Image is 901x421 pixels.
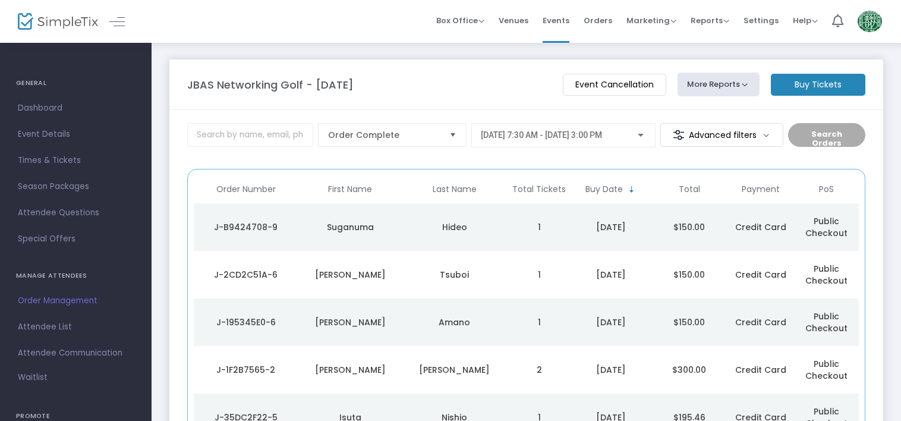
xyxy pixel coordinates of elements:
[691,15,729,26] span: Reports
[673,129,685,141] img: filter
[216,184,276,194] span: Order Number
[584,5,612,36] span: Orders
[793,15,818,26] span: Help
[18,205,134,221] span: Attendee Questions
[735,364,786,376] span: Credit Card
[301,316,400,328] div: Natsuki
[507,251,572,299] td: 1
[650,251,729,299] td: $150.00
[543,5,569,36] span: Events
[405,269,504,281] div: Tsuboi
[805,310,848,334] span: Public Checkout
[301,221,400,233] div: Suganuma
[197,269,295,281] div: J-2CD2C51A-6
[650,203,729,251] td: $150.00
[405,316,504,328] div: Amano
[660,123,783,147] m-button: Advanced filters
[405,364,504,376] div: NAKAMURA
[481,130,602,140] span: [DATE] 7:30 AM - [DATE] 3:00 PM
[742,184,780,194] span: Payment
[627,185,637,194] span: Sortable
[563,74,666,96] m-button: Event Cancellation
[805,263,848,287] span: Public Checkout
[16,71,136,95] h4: GENERAL
[575,221,647,233] div: 9/6/2025
[328,184,372,194] span: First Name
[735,269,786,281] span: Credit Card
[575,316,647,328] div: 9/5/2025
[187,123,313,147] input: Search by name, email, phone, order number, ip address, or last 4 digits of card
[575,364,647,376] div: 9/4/2025
[436,15,484,26] span: Box Office
[18,179,134,194] span: Season Packages
[575,269,647,281] div: 9/5/2025
[679,184,700,194] span: Total
[819,184,834,194] span: PoS
[650,346,729,394] td: $300.00
[197,221,295,233] div: J-B9424708-9
[197,364,295,376] div: J-1F2B7565-2
[18,319,134,335] span: Attendee List
[301,364,400,376] div: SATOSHI
[507,299,572,346] td: 1
[16,264,136,288] h4: MANAGE ATTENDEES
[507,203,572,251] td: 1
[744,5,779,36] span: Settings
[197,316,295,328] div: J-195345E0-6
[499,5,528,36] span: Venues
[650,299,729,346] td: $150.00
[18,372,48,384] span: Waitlist
[507,346,572,394] td: 2
[405,221,504,233] div: Hideo
[18,153,134,168] span: Times & Tickets
[735,221,786,233] span: Credit Card
[301,269,400,281] div: Keisuke
[678,73,760,96] button: More Reports
[585,184,623,194] span: Buy Date
[626,15,676,26] span: Marketing
[805,358,848,382] span: Public Checkout
[18,345,134,361] span: Attendee Communication
[445,124,461,146] button: Select
[328,129,440,141] span: Order Complete
[187,77,354,93] m-panel-title: JBAS Networking Golf - [DATE]
[805,215,848,239] span: Public Checkout
[18,231,134,247] span: Special Offers
[433,184,477,194] span: Last Name
[18,293,134,309] span: Order Management
[771,74,865,96] m-button: Buy Tickets
[18,127,134,142] span: Event Details
[735,316,786,328] span: Credit Card
[507,175,572,203] th: Total Tickets
[18,100,134,116] span: Dashboard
